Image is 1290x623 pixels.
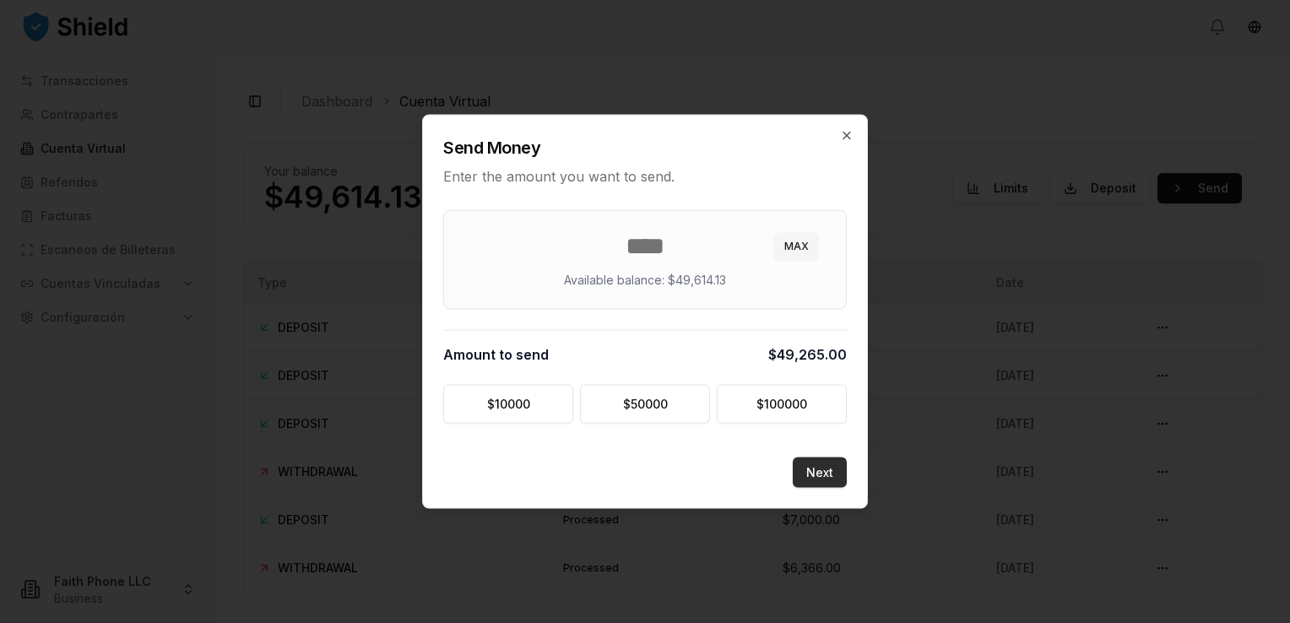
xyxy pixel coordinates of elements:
[793,458,847,488] button: Next
[564,272,726,289] p: Available balance: $49,614.13
[774,233,819,260] button: MAX
[717,385,847,424] button: $100000
[580,385,710,424] button: $50000
[443,344,549,365] span: Amount to send
[443,385,573,424] button: $10000
[768,344,847,365] span: $49,265.00
[443,166,847,187] p: Enter the amount you want to send.
[443,136,847,160] h2: Send Money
